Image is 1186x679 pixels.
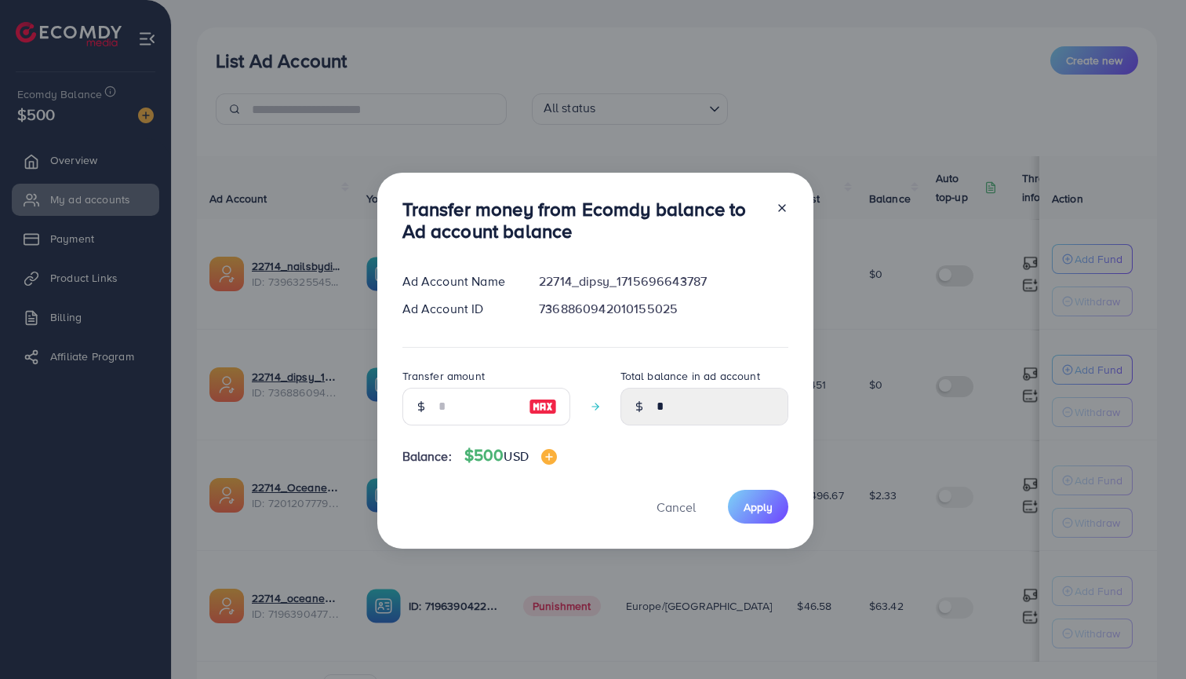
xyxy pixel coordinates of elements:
span: Apply [744,499,773,515]
img: image [541,449,557,465]
button: Apply [728,490,788,524]
label: Transfer amount [402,368,485,384]
div: 7368860942010155025 [526,300,800,318]
iframe: Chat [1119,608,1174,667]
div: Ad Account ID [390,300,527,318]
div: Ad Account Name [390,272,527,290]
label: Total balance in ad account [620,368,760,384]
span: USD [504,447,528,465]
h3: Transfer money from Ecomdy balance to Ad account balance [402,198,763,243]
h4: $500 [464,446,557,465]
img: image [529,397,557,416]
span: Cancel [657,498,696,516]
button: Cancel [637,490,715,524]
span: Balance: [402,447,452,465]
div: 22714_dipsy_1715696643787 [526,272,800,290]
